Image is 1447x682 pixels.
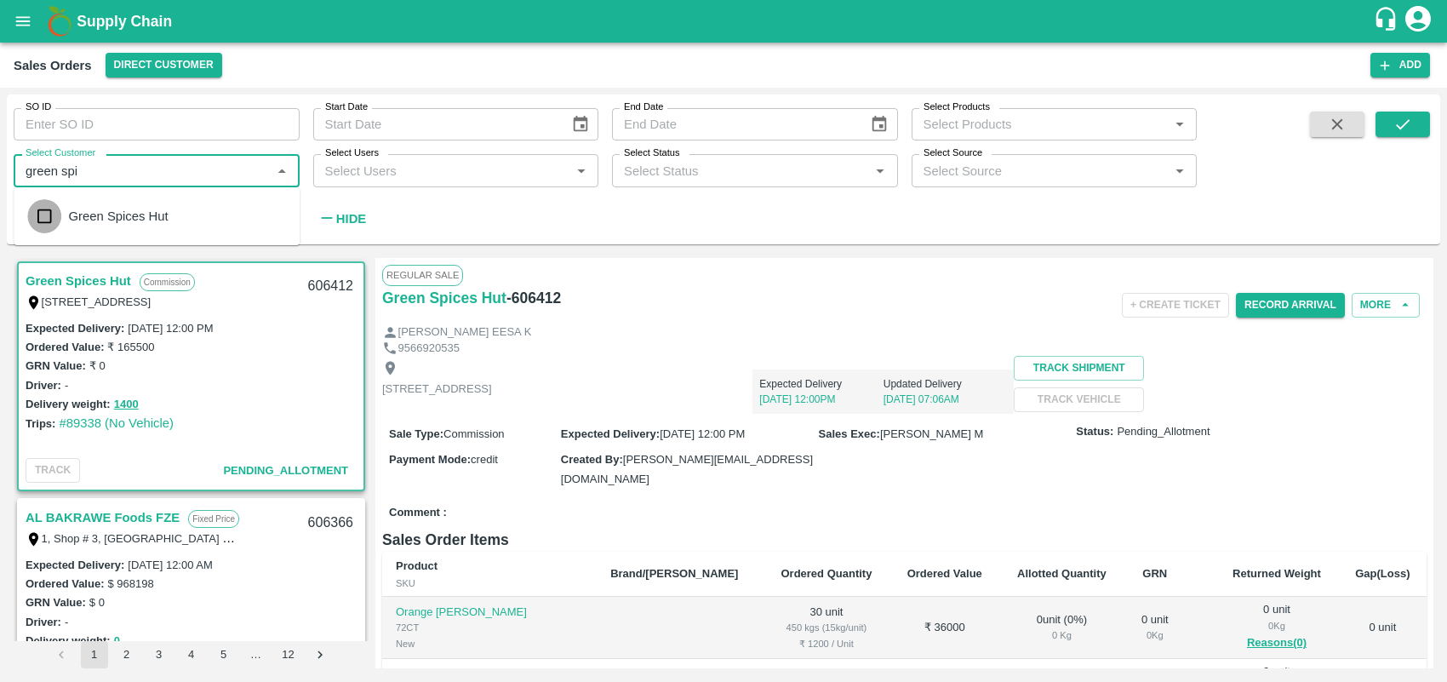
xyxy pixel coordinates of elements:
[570,160,592,182] button: Open
[26,270,131,292] a: Green Spices Hut
[14,54,92,77] div: Sales Orders
[1352,293,1420,318] button: More
[106,53,222,77] button: Select DC
[471,453,498,466] span: credit
[336,212,366,226] strong: Hide
[26,596,86,609] label: GRN Value:
[313,108,558,140] input: Start Date
[1228,633,1325,653] button: Reasons(0)
[1117,424,1210,440] span: Pending_Allotment
[26,559,124,571] label: Expected Delivery :
[1233,567,1321,580] b: Returned Weight
[26,577,104,590] label: Ordered Value:
[1169,113,1191,135] button: Open
[26,341,104,353] label: Ordered Value:
[1355,567,1410,580] b: Gap(Loss)
[188,510,239,528] p: Fixed Price
[65,379,68,392] label: -
[396,576,583,591] div: SKU
[89,359,106,372] label: ₹ 0
[398,341,460,357] p: 9566920535
[307,641,335,668] button: Go to next page
[26,322,124,335] label: Expected Delivery :
[382,286,506,310] a: Green Spices Hut
[561,427,660,440] label: Expected Delivery :
[114,632,120,651] button: 0
[42,295,152,308] label: [STREET_ADDRESS]
[318,159,566,181] input: Select Users
[617,159,865,181] input: Select Status
[146,641,173,668] button: Go to page 3
[77,13,172,30] b: Supply Chain
[382,265,463,285] span: Regular Sale
[880,427,983,440] span: [PERSON_NAME] M
[924,146,982,160] label: Select Source
[1138,612,1172,644] div: 0 unit
[59,416,174,430] a: #89338 (No Vehicle)
[26,398,111,410] label: Delivery weight:
[1017,567,1107,580] b: Allotted Quantity
[389,453,471,466] label: Payment Mode :
[506,286,561,310] h6: - 606412
[660,427,745,440] span: [DATE] 12:00 PM
[382,528,1427,552] h6: Sales Order Items
[26,359,86,372] label: GRN Value:
[889,597,999,659] td: ₹ 36000
[26,507,180,529] a: AL BAKRAWE Foods FZE
[107,577,153,590] label: $ 968198
[819,427,880,440] label: Sales Exec :
[1013,628,1111,643] div: 0 Kg
[443,427,505,440] span: Commission
[26,616,61,628] label: Driver:
[1169,160,1191,182] button: Open
[610,567,738,580] b: Brand/[PERSON_NAME]
[298,266,363,307] div: 606412
[776,636,876,651] div: ₹ 1200 / Unit
[1236,293,1345,318] button: Record Arrival
[1014,356,1144,381] button: Track Shipment
[43,4,77,38] img: logo
[624,100,663,114] label: End Date
[917,159,1164,181] input: Select Source
[781,567,872,580] b: Ordered Quantity
[26,379,61,392] label: Driver:
[1013,612,1111,644] div: 0 unit ( 0 %)
[271,160,293,182] button: Close
[325,146,379,160] label: Select Users
[884,392,1007,407] p: [DATE] 07:06AM
[243,647,270,663] div: …
[869,160,891,182] button: Open
[759,392,883,407] p: [DATE] 12:00PM
[14,108,300,140] input: Enter SO ID
[81,641,108,668] button: page 1
[1370,53,1430,77] button: Add
[396,605,583,621] p: Orange [PERSON_NAME]
[107,341,154,353] label: ₹ 165500
[140,273,195,291] p: Commission
[210,641,237,668] button: Go to page 5
[396,636,583,651] div: New
[89,596,105,609] label: $ 0
[128,322,213,335] label: [DATE] 12:00 PM
[1076,424,1113,440] label: Status:
[128,559,212,571] label: [DATE] 12:00 AM
[612,108,856,140] input: End Date
[113,641,140,668] button: Go to page 2
[763,597,889,659] td: 30 unit
[1228,618,1325,633] div: 0 Kg
[1142,567,1167,580] b: GRN
[924,100,990,114] label: Select Products
[396,559,438,572] b: Product
[19,159,266,181] input: Select Customer
[275,641,302,668] button: Go to page 12
[1138,628,1172,643] div: 0 Kg
[917,113,1164,135] input: Select Products
[325,100,368,114] label: Start Date
[564,108,597,140] button: Choose date
[26,417,55,430] label: Trips:
[863,108,895,140] button: Choose date
[69,207,169,226] div: Green Spices Hut
[907,567,982,580] b: Ordered Value
[223,464,348,477] span: Pending_Allotment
